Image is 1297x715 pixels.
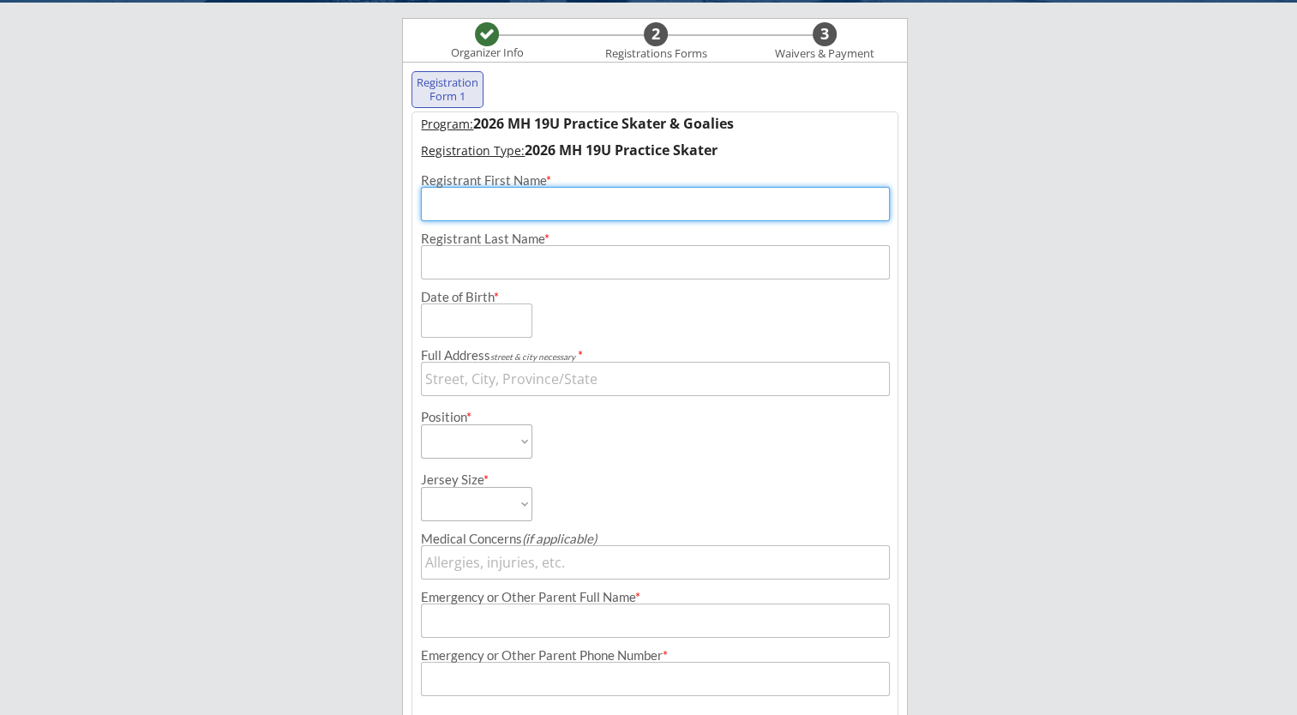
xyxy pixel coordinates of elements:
div: Full Address [421,349,889,362]
div: Registration Form 1 [416,76,479,103]
div: Medical Concerns [421,532,889,545]
div: Jersey Size [421,473,509,486]
div: Organizer Info [440,46,534,60]
input: Allergies, injuries, etc. [421,545,889,580]
strong: 2026 MH 19U Practice Skater & Goalies [473,114,734,133]
div: Registrant Last Name [421,232,889,245]
div: Position [421,411,509,424]
strong: 2026 MH 19U Practice Skater [525,141,718,159]
div: Waivers & Payment [766,47,884,61]
em: street & city necessary [490,351,575,362]
u: Program: [421,116,473,132]
input: Street, City, Province/State [421,362,889,396]
div: Date of Birth [421,291,509,303]
div: Registrant First Name [421,174,889,187]
div: 2 [644,25,668,44]
div: 3 [813,25,837,44]
em: (if applicable) [522,531,597,546]
div: Emergency or Other Parent Full Name [421,591,889,604]
u: Registration Type: [421,142,525,159]
div: Registrations Forms [597,47,715,61]
div: Emergency or Other Parent Phone Number [421,649,889,662]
